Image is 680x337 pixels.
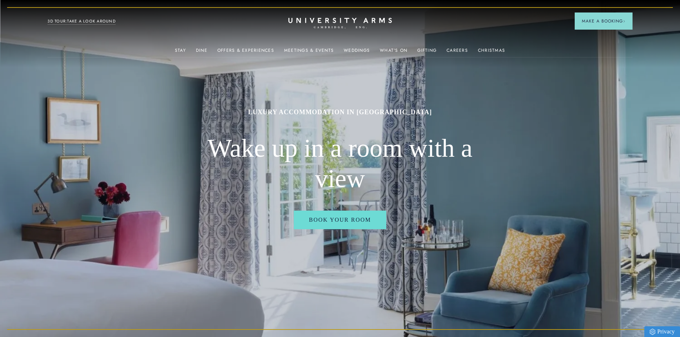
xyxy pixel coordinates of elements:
a: Weddings [344,48,370,57]
a: What's On [380,48,407,57]
h2: Wake up in a room with a view [197,133,483,194]
img: Arrow icon [623,20,625,22]
a: 3D TOUR:TAKE A LOOK AROUND [47,18,116,25]
img: Privacy [650,329,655,335]
h1: Luxury Accommodation in [GEOGRAPHIC_DATA] [197,108,483,116]
button: Make a BookingArrow icon [575,12,633,30]
a: Stay [175,48,186,57]
a: Gifting [417,48,437,57]
a: Book Your Room [294,211,386,229]
a: Careers [447,48,468,57]
a: Meetings & Events [284,48,334,57]
a: Privacy [644,326,680,337]
a: Offers & Experiences [217,48,274,57]
a: Dine [196,48,207,57]
a: Home [288,18,392,29]
span: Make a Booking [582,18,625,24]
a: Christmas [478,48,505,57]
